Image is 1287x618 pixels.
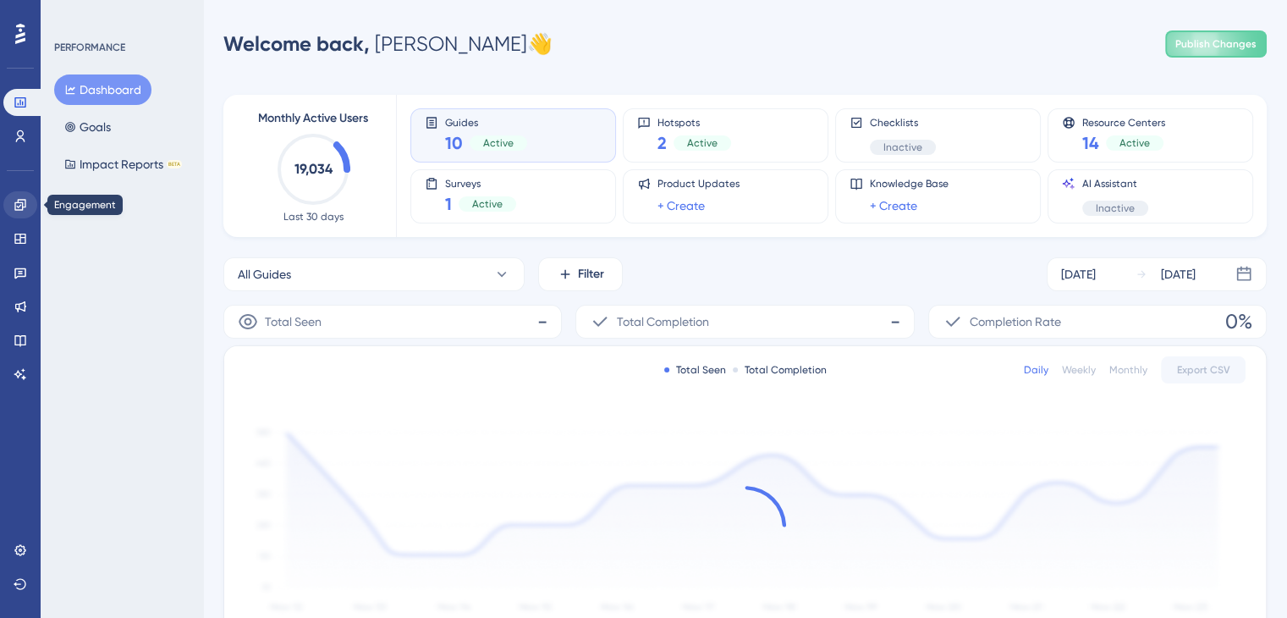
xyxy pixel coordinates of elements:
[258,108,368,129] span: Monthly Active Users
[294,161,333,177] text: 19,034
[445,131,463,155] span: 10
[265,312,322,332] span: Total Seen
[1082,177,1148,190] span: AI Assistant
[1061,264,1096,284] div: [DATE]
[1165,30,1267,58] button: Publish Changes
[54,41,125,54] div: PERFORMANCE
[538,257,623,291] button: Filter
[1082,116,1165,128] span: Resource Centers
[1109,363,1147,377] div: Monthly
[445,192,452,216] span: 1
[578,264,604,284] span: Filter
[657,131,667,155] span: 2
[1161,264,1196,284] div: [DATE]
[870,177,949,190] span: Knowledge Base
[664,363,726,377] div: Total Seen
[1062,363,1096,377] div: Weekly
[223,30,553,58] div: [PERSON_NAME] 👋
[283,210,344,223] span: Last 30 days
[445,116,527,128] span: Guides
[1177,363,1230,377] span: Export CSV
[1024,363,1048,377] div: Daily
[870,196,917,216] a: + Create
[472,197,503,211] span: Active
[1175,37,1257,51] span: Publish Changes
[223,257,525,291] button: All Guides
[54,112,121,142] button: Goals
[54,74,151,105] button: Dashboard
[657,196,705,216] a: + Create
[54,149,192,179] button: Impact ReportsBETA
[657,116,731,128] span: Hotspots
[890,308,900,335] span: -
[445,177,516,189] span: Surveys
[1119,136,1150,150] span: Active
[1082,131,1099,155] span: 14
[167,160,182,168] div: BETA
[223,31,370,56] span: Welcome back,
[617,312,709,332] span: Total Completion
[1161,356,1246,383] button: Export CSV
[870,116,936,130] span: Checklists
[483,136,514,150] span: Active
[238,264,291,284] span: All Guides
[883,141,922,154] span: Inactive
[687,136,718,150] span: Active
[537,308,547,335] span: -
[657,177,740,190] span: Product Updates
[733,363,827,377] div: Total Completion
[1096,201,1135,215] span: Inactive
[970,312,1061,332] span: Completion Rate
[1225,308,1252,335] span: 0%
